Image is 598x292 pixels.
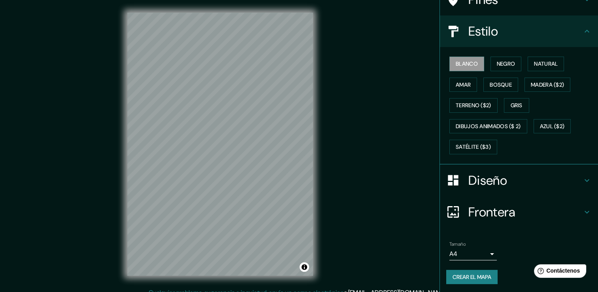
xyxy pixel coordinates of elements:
[440,15,598,47] div: Estilo
[490,57,522,71] button: Negro
[490,80,512,90] font: Bosque
[127,13,313,276] canvas: Mapa
[446,270,498,284] button: Crear el mapa
[468,23,582,39] h4: Estilo
[449,78,477,92] button: Amar
[528,57,564,71] button: Natural
[540,121,565,131] font: Azul ($2)
[456,80,471,90] font: Amar
[456,59,478,69] font: Blanco
[497,59,515,69] font: Negro
[504,98,529,113] button: Gris
[531,80,564,90] font: Madera ($2)
[449,248,497,260] div: A4
[449,140,497,154] button: Satélite ($3)
[456,100,491,110] font: Terreno ($2)
[456,121,521,131] font: Dibujos animados ($ 2)
[449,57,484,71] button: Blanco
[534,119,571,134] button: Azul ($2)
[449,241,466,247] label: Tamaño
[511,100,523,110] font: Gris
[449,98,498,113] button: Terreno ($2)
[524,78,570,92] button: Madera ($2)
[453,272,491,282] font: Crear el mapa
[483,78,518,92] button: Bosque
[468,204,582,220] h4: Frontera
[440,165,598,196] div: Diseño
[534,59,558,69] font: Natural
[449,119,527,134] button: Dibujos animados ($ 2)
[300,262,309,272] button: Alternar atribución
[456,142,491,152] font: Satélite ($3)
[468,173,582,188] h4: Diseño
[528,261,589,283] iframe: Help widget launcher
[440,196,598,228] div: Frontera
